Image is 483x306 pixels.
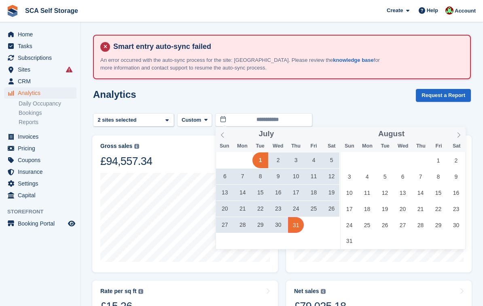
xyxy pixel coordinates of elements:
span: August 20, 2025 [395,201,411,217]
a: knowledge base [333,57,373,63]
span: Booking Portal [18,218,66,229]
span: Insurance [18,166,66,177]
span: Invoices [18,131,66,142]
span: August 2, 2025 [448,152,464,168]
div: Gross sales [100,143,132,150]
span: Sun [216,144,233,149]
span: August 14, 2025 [413,185,428,200]
span: July 10, 2025 [288,169,304,184]
span: July 17, 2025 [288,185,304,200]
span: July 11, 2025 [306,169,322,184]
span: August 12, 2025 [377,185,393,200]
span: Help [427,6,438,15]
div: 2 sites selected [96,116,140,124]
span: August 1, 2025 [430,152,446,168]
span: August 15, 2025 [430,185,446,200]
span: Home [18,29,66,40]
div: Rate per sq ft [100,288,136,295]
img: icon-info-grey-7440780725fd019a000dd9b08b2336e03edf1995a4989e88bcd33f0948082b44.svg [321,289,326,294]
span: Fri [305,144,323,149]
span: July 6, 2025 [217,169,233,184]
span: Sat [323,144,341,149]
a: Daily Occupancy [19,100,76,108]
span: Analytics [18,87,66,99]
span: August 26, 2025 [377,217,393,233]
span: August [378,130,405,138]
a: menu [4,218,76,229]
span: July 22, 2025 [252,201,268,217]
span: Custom [182,116,201,124]
span: Coupons [18,154,66,166]
span: August 5, 2025 [377,169,393,184]
span: Pricing [18,143,66,154]
a: menu [4,154,76,166]
span: July 13, 2025 [217,185,233,200]
span: Thu [412,144,430,149]
span: Storefront [7,208,80,216]
span: July 18, 2025 [306,185,322,200]
span: July 24, 2025 [288,201,304,217]
span: July 8, 2025 [252,169,268,184]
a: menu [4,52,76,63]
span: August 17, 2025 [341,201,357,217]
span: August 8, 2025 [430,169,446,184]
span: July 20, 2025 [217,201,233,217]
div: Net sales [294,288,319,295]
img: icon-info-grey-7440780725fd019a000dd9b08b2336e03edf1995a4989e88bcd33f0948082b44.svg [134,144,139,149]
span: August 23, 2025 [448,201,464,217]
span: August 6, 2025 [395,169,411,184]
span: July 19, 2025 [324,185,339,200]
a: Reports [19,118,76,126]
span: Mon [358,144,376,149]
span: July 28, 2025 [235,217,250,233]
span: Tue [251,144,269,149]
span: Sat [448,144,466,149]
button: Custom [177,113,212,127]
a: menu [4,87,76,99]
span: July 15, 2025 [252,185,268,200]
span: July 29, 2025 [252,217,268,233]
img: icon-info-grey-7440780725fd019a000dd9b08b2336e03edf1995a4989e88bcd33f0948082b44.svg [138,289,143,294]
span: July 3, 2025 [288,152,304,168]
span: July 25, 2025 [306,201,322,217]
span: July 4, 2025 [306,152,322,168]
span: July 31, 2025 [288,217,304,233]
span: August 13, 2025 [395,185,411,200]
span: August 28, 2025 [413,217,428,233]
span: August 7, 2025 [413,169,428,184]
span: August 31, 2025 [341,233,357,249]
span: August 10, 2025 [341,185,357,200]
a: menu [4,29,76,40]
a: menu [4,166,76,177]
span: August 30, 2025 [448,217,464,233]
span: August 11, 2025 [359,185,375,200]
span: August 22, 2025 [430,201,446,217]
span: July 26, 2025 [324,201,339,217]
input: Year [274,130,299,138]
span: August 21, 2025 [413,201,428,217]
span: July 16, 2025 [270,185,286,200]
i: Smart entry sync failures have occurred [66,66,72,73]
span: July 30, 2025 [270,217,286,233]
a: menu [4,190,76,201]
span: July 12, 2025 [324,169,339,184]
span: July 2, 2025 [270,152,286,168]
a: menu [4,40,76,52]
span: Subscriptions [18,52,66,63]
span: July 5, 2025 [324,152,339,168]
span: Create [387,6,403,15]
span: Tue [376,144,394,149]
div: £94,557.34 [100,154,152,168]
span: August 4, 2025 [359,169,375,184]
a: Preview store [67,219,76,228]
a: menu [4,64,76,75]
a: menu [4,178,76,189]
span: July 9, 2025 [270,169,286,184]
span: Sun [341,144,358,149]
a: menu [4,131,76,142]
span: July 1, 2025 [252,152,268,168]
a: menu [4,143,76,154]
a: Bookings [19,109,76,117]
img: Dale Chapman [445,6,453,15]
span: Mon [233,144,251,149]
